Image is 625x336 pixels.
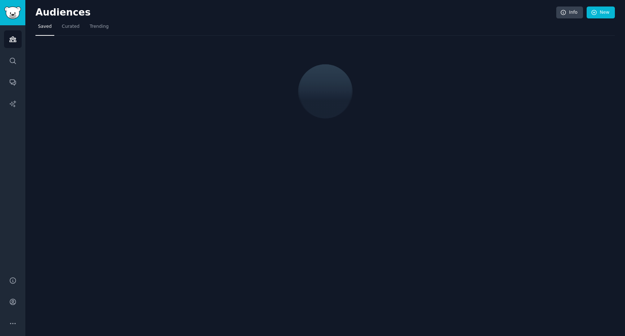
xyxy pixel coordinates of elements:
[556,7,583,19] a: Info
[587,7,615,19] a: New
[59,21,82,36] a: Curated
[38,23,52,30] span: Saved
[87,21,111,36] a: Trending
[90,23,109,30] span: Trending
[35,7,556,18] h2: Audiences
[4,7,21,19] img: GummySearch logo
[62,23,80,30] span: Curated
[35,21,54,36] a: Saved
